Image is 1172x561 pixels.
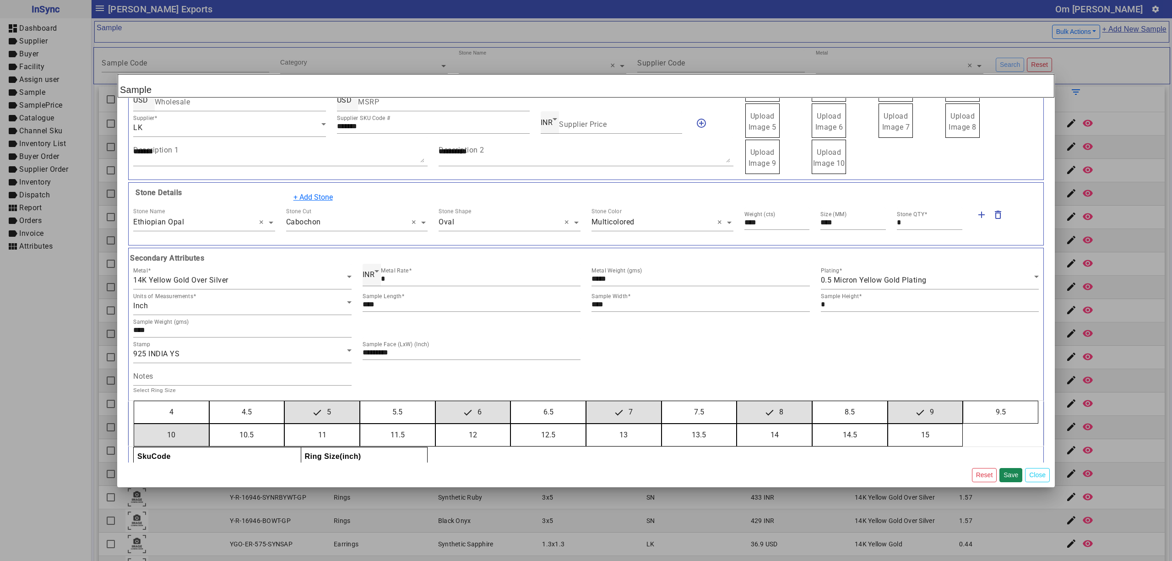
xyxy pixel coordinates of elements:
button: 7 [586,401,661,423]
button: 4.5 [210,401,284,423]
mat-label: Sample Height [821,293,859,300]
div: Stone Color [591,207,622,216]
span: 5.5 [387,401,408,423]
mat-label: Wholesale [155,98,190,106]
mat-label: Supplier [133,115,155,121]
span: Clear all [717,217,725,228]
b: Secondary Attributes [128,253,1044,264]
button: 5 [285,401,359,423]
button: 6 [436,401,510,423]
span: 6.5 [538,401,559,423]
span: Upload Image 6 [815,112,843,131]
mat-icon: add_circle_outline [696,118,707,129]
span: 8 [760,401,789,423]
mat-label: Metal Weight (gms) [591,267,642,274]
mat-label: Sample Width [591,293,628,300]
span: Upload Image 7 [882,112,910,131]
span: INR [363,270,375,279]
button: 11 [285,424,359,446]
button: 15 [888,424,963,446]
button: Save [999,468,1022,482]
span: Upload Image 8 [949,112,977,131]
mat-label: MSRP [358,98,379,106]
mat-label: Description 2 [439,146,484,154]
span: 13.5 [686,424,711,446]
button: 12 [436,424,510,446]
span: Clear all [412,217,419,228]
span: 9 [911,401,939,423]
span: 12.5 [536,424,561,446]
b: Stone Details [133,188,182,197]
button: + Add Stone [288,189,339,206]
h5: Select Ring Size [128,386,1044,395]
mat-label: Notes [133,371,153,380]
button: 12.5 [511,424,586,446]
span: USD [133,96,148,104]
mat-label: Size (MM) [820,211,847,218]
button: 10 [134,424,209,446]
mat-icon: delete_outline [993,209,1004,220]
mat-label: Supplier SKU Code # [337,115,391,121]
mat-label: Sample Weight (gms) [133,319,189,325]
span: LK [133,123,142,132]
mat-label: Units of Measurements [133,293,193,300]
span: 13 [614,424,633,446]
button: 6.5 [511,401,586,423]
span: Upload Image 5 [749,112,776,131]
span: 4.5 [236,401,257,423]
mat-label: Supplier Price [559,120,607,129]
span: 4 [164,401,179,423]
span: Upload Image 10 [813,148,845,168]
span: 0.5 Micron Yellow Gold Plating [821,276,927,284]
div: Stone Cut [286,207,311,216]
mat-icon: add [976,209,987,220]
button: 14.5 [813,424,887,446]
button: 14 [737,424,812,446]
span: 14K Yellow Gold Over Silver [133,276,228,284]
mat-label: Sample Face (LxW) (Inch) [363,341,429,348]
div: Stone Shape [439,207,472,216]
button: 10.5 [210,424,284,446]
th: SkuCode [134,447,301,466]
button: 4 [134,401,209,423]
button: 11.5 [360,424,435,446]
button: 7.5 [662,401,737,423]
button: 5.5 [360,401,435,423]
span: 10 [162,424,181,446]
button: 9.5 [963,401,1038,423]
span: USD [337,96,352,104]
mat-label: Weight (cts) [744,211,776,218]
mat-label: Metal [133,267,148,274]
span: INR [541,118,553,127]
span: 925 INDIA YS [133,349,179,358]
span: Clear all [564,217,572,228]
mat-label: Metal Rate [381,267,409,274]
span: 11 [313,424,332,446]
mat-label: Sample Length [363,293,402,300]
span: 15 [916,424,935,446]
button: 13.5 [662,424,737,446]
mat-label: Description 1 [133,146,179,154]
span: 14 [765,424,784,446]
div: Stone Name [133,207,165,216]
span: 14.5 [837,424,863,446]
span: Clear all [259,217,267,228]
button: 8.5 [813,401,887,423]
span: 8.5 [839,401,860,423]
button: 13 [586,424,661,446]
span: 6 [458,401,487,423]
mat-label: Stamp [133,341,150,348]
span: 10.5 [234,424,259,446]
span: 11.5 [385,424,410,446]
mat-label: Stone QTY [897,211,924,218]
button: Close [1025,468,1050,482]
button: 9 [888,401,963,423]
span: 7.5 [689,401,710,423]
h2: Sample [118,74,1054,98]
span: 9.5 [990,401,1011,423]
span: 5 [308,401,336,423]
span: 7 [609,401,638,423]
button: Reset [972,468,997,482]
span: Inch [133,301,148,310]
th: Ring Size(inch) [301,447,428,466]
